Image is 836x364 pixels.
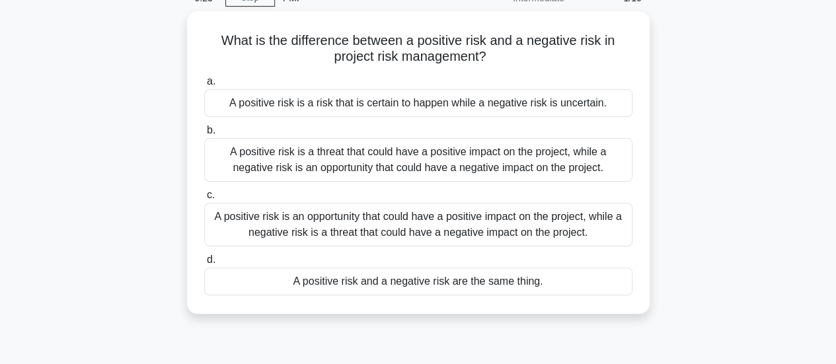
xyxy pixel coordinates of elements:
div: A positive risk is an opportunity that could have a positive impact on the project, while a negat... [204,203,632,246]
div: A positive risk and a negative risk are the same thing. [204,268,632,295]
div: A positive risk is a risk that is certain to happen while a negative risk is uncertain. [204,89,632,117]
span: a. [207,75,215,87]
span: c. [207,189,215,200]
span: b. [207,124,215,135]
h5: What is the difference between a positive risk and a negative risk in project risk management? [203,32,634,65]
div: A positive risk is a threat that could have a positive impact on the project, while a negative ri... [204,138,632,182]
span: d. [207,254,215,265]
